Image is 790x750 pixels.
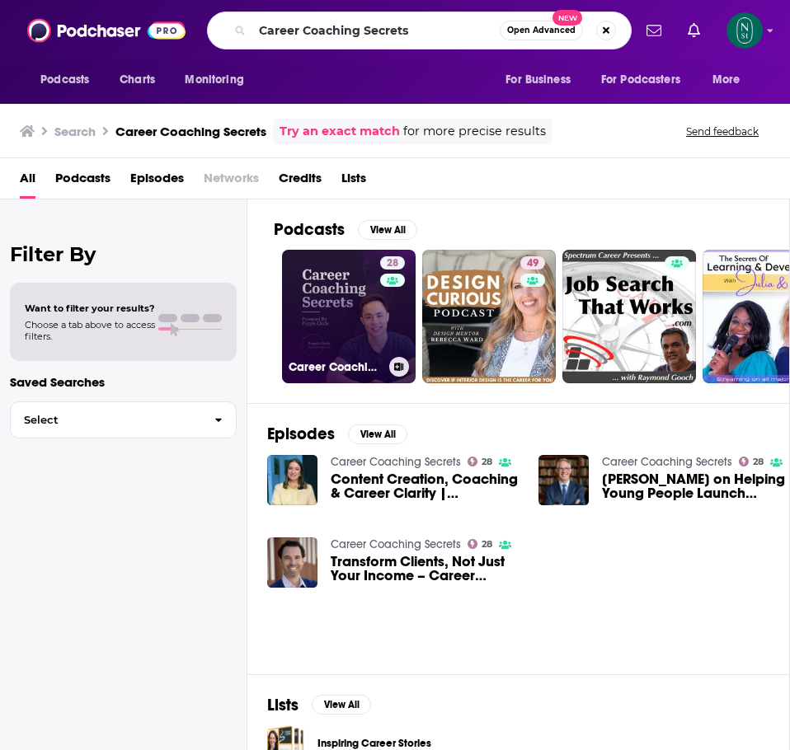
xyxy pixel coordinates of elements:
[109,64,165,96] a: Charts
[267,695,371,715] a: ListsView All
[10,401,237,438] button: Select
[331,455,461,469] a: Career Coaching Secrets
[29,64,111,96] button: open menu
[506,68,571,91] span: For Business
[468,457,493,466] a: 28
[538,455,589,505] img: Curtis Butler on Helping Young People Launch Successful Careers | Career Coaching Secrets
[602,455,732,469] a: Career Coaching Secrets
[331,537,461,551] a: Career Coaching Secrets
[553,10,582,26] span: New
[712,68,741,91] span: More
[422,250,556,383] a: 49
[54,124,96,139] h3: Search
[274,219,345,240] h2: Podcasts
[274,219,417,240] a: PodcastsView All
[403,122,546,141] span: for more precise results
[387,255,398,272] span: 28
[267,424,335,444] h2: Episodes
[185,68,243,91] span: Monitoring
[115,124,266,139] h3: Career Coaching Secrets
[312,695,371,715] button: View All
[494,64,591,96] button: open menu
[173,64,265,96] button: open menu
[20,165,35,199] a: All
[11,415,201,425] span: Select
[520,256,545,270] a: 49
[267,424,407,444] a: EpisodesView All
[753,458,764,466] span: 28
[380,256,405,270] a: 28
[500,21,583,40] button: Open AdvancedNew
[10,242,237,266] h2: Filter By
[267,695,299,715] h2: Lists
[341,165,366,199] a: Lists
[358,220,417,240] button: View All
[331,555,519,583] a: Transform Clients, Not Just Your Income – Career Coaching Secrets with Pete Beskas
[252,17,500,44] input: Search podcasts, credits, & more...
[25,319,155,342] span: Choose a tab above to access filters.
[289,360,383,374] h3: Career Coaching Secrets
[527,255,538,272] span: 49
[279,165,322,199] a: Credits
[507,26,576,35] span: Open Advanced
[590,64,704,96] button: open menu
[727,12,763,49] img: User Profile
[727,12,763,49] button: Show profile menu
[55,165,111,199] a: Podcasts
[601,68,680,91] span: For Podcasters
[727,12,763,49] span: Logged in as NewtonStreet
[482,541,492,548] span: 28
[640,16,668,45] a: Show notifications dropdown
[280,122,400,141] a: Try an exact match
[482,458,492,466] span: 28
[120,68,155,91] span: Charts
[331,472,519,500] span: Content Creation, Coaching & Career Clarity | [PERSON_NAME] on Career Coaching Secrets
[681,16,707,45] a: Show notifications dropdown
[602,472,790,500] span: [PERSON_NAME] on Helping Young People Launch Successful Careers | Career Coaching Secrets
[267,537,317,588] img: Transform Clients, Not Just Your Income – Career Coaching Secrets with Pete Beskas
[331,555,519,583] span: Transform Clients, Not Just Your Income – Career Coaching Secrets with [PERSON_NAME]
[25,302,155,314] span: Want to filter your results?
[602,472,790,500] a: Curtis Butler on Helping Young People Launch Successful Careers | Career Coaching Secrets
[331,472,519,500] a: Content Creation, Coaching & Career Clarity | Elena Agaragimova on Career Coaching Secrets
[282,250,416,383] a: 28Career Coaching Secrets
[27,15,186,46] img: Podchaser - Follow, Share and Rate Podcasts
[267,455,317,505] img: Content Creation, Coaching & Career Clarity | Elena Agaragimova on Career Coaching Secrets
[204,165,259,199] span: Networks
[681,124,764,138] button: Send feedback
[207,12,632,49] div: Search podcasts, credits, & more...
[40,68,89,91] span: Podcasts
[739,457,764,466] a: 28
[701,64,761,96] button: open menu
[130,165,184,199] a: Episodes
[348,424,407,444] button: View All
[468,539,493,549] a: 28
[10,374,237,390] p: Saved Searches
